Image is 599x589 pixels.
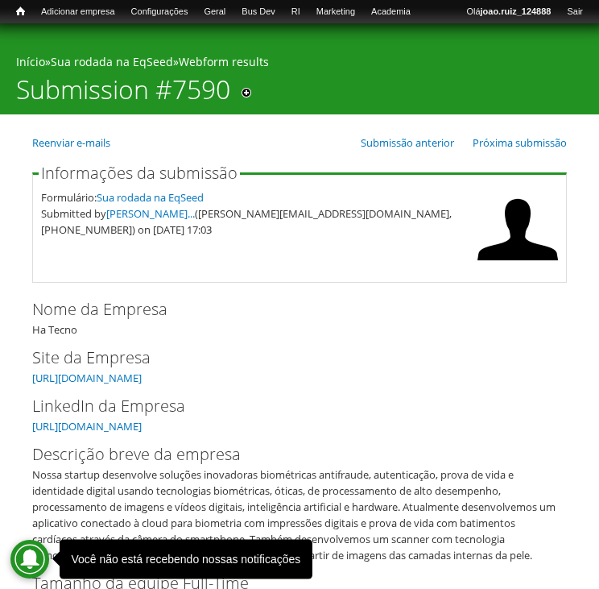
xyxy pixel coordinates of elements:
img: Foto de HENRIQUE SERGIO GUTIERREZ DA COSTA [477,189,558,270]
a: Olájoao.ruiz_124888 [458,4,559,20]
a: Webform results [179,54,269,69]
a: Próxima submissão [473,135,567,150]
a: Sair [559,4,591,20]
a: Configurações [123,4,196,20]
a: [URL][DOMAIN_NAME] [32,419,142,433]
a: Academia [363,4,419,20]
label: Descrição breve da empresa [32,442,540,467]
a: Sua rodada na EqSeed [97,190,204,205]
a: Sua rodada na EqSeed [51,54,173,69]
label: Site da Empresa [32,346,540,370]
div: Ha Tecno [32,297,567,338]
a: Geral [196,4,233,20]
a: Marketing [308,4,363,20]
a: Submissão anterior [361,135,454,150]
a: Reenviar e-mails [32,135,110,150]
a: Início [8,4,33,19]
a: RI [283,4,308,20]
div: » » [16,54,583,74]
a: [URL][DOMAIN_NAME] [32,371,142,385]
a: Início [16,54,45,69]
h1: Submission #7590 [16,74,230,114]
div: Submitted by ([PERSON_NAME][EMAIL_ADDRESS][DOMAIN_NAME], [PHONE_NUMBER]) on [DATE] 17:03 [41,205,469,238]
label: Nome da Empresa [32,297,540,321]
a: Ver perfil do usuário. [477,259,558,273]
a: [PERSON_NAME]... [106,206,195,221]
div: Você não está recebendo nossas notificações [71,551,300,567]
a: Bus Dev [233,4,283,20]
span: Início [16,6,25,17]
legend: Informações da submissão [39,165,240,181]
a: Adicionar empresa [33,4,123,20]
label: LinkedIn da Empresa [32,394,540,418]
div: Nossa startup desenvolve soluções inovadoras biométricas antifraude, autenticação, prova de vida ... [32,467,556,563]
strong: joao.ruiz_124888 [481,6,551,16]
div: Formulário: [41,189,469,205]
